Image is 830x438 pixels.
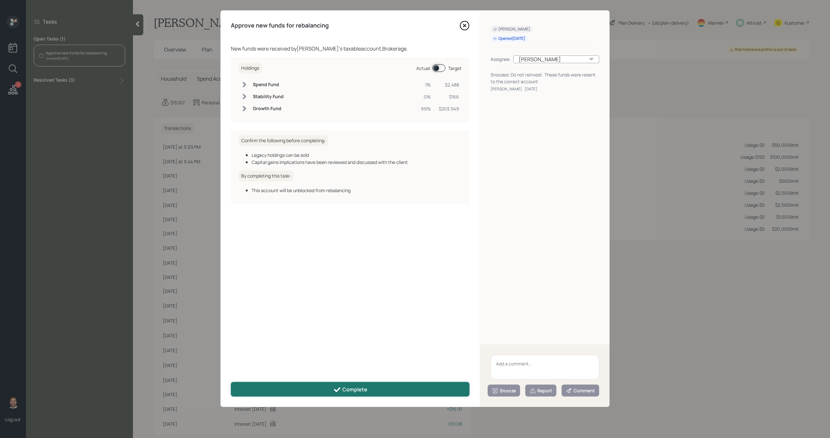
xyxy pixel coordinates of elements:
div: 1% [421,81,431,88]
div: Legacy holdings can be sold [252,152,462,158]
div: This account will be unblocked from rebalancing [252,187,462,194]
button: Comment [562,385,599,397]
div: Report [529,387,552,394]
div: Target [448,65,462,72]
div: [PERSON_NAME] [513,55,599,63]
h6: Stability Fund [253,94,284,99]
div: Snooze [492,387,516,394]
button: Complete [231,382,469,397]
button: Report [525,385,556,397]
h6: Confirm the following before completing: [239,135,328,146]
div: Opened [DATE] [493,36,525,41]
h4: Approve new funds for rebalancing [231,22,329,29]
button: Snooze [488,385,520,397]
div: Assignee: [491,56,511,63]
h6: Holdings [239,63,262,74]
div: Comment [566,387,595,394]
h6: Growth Fund [253,106,284,111]
div: Complete [333,386,367,394]
div: $2,488 [439,81,459,88]
div: [DATE] [525,86,537,92]
div: $203,949 [439,105,459,112]
h6: Spend Fund [253,82,284,87]
div: Capital gains implications have been reviewed and discussed with the client [252,159,462,166]
div: [PERSON_NAME] [491,86,522,92]
div: 0% [421,93,431,100]
div: Snoozed: Do not reinvest. These funds were resent to the correct account [491,71,599,85]
div: New funds were received by [PERSON_NAME] 's taxable account, Brokerage . [231,45,469,52]
div: $166 [439,93,459,100]
div: Actual [416,65,430,72]
h6: By completing this task: [239,171,293,181]
div: 99% [421,105,431,112]
div: [PERSON_NAME] [493,27,530,32]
